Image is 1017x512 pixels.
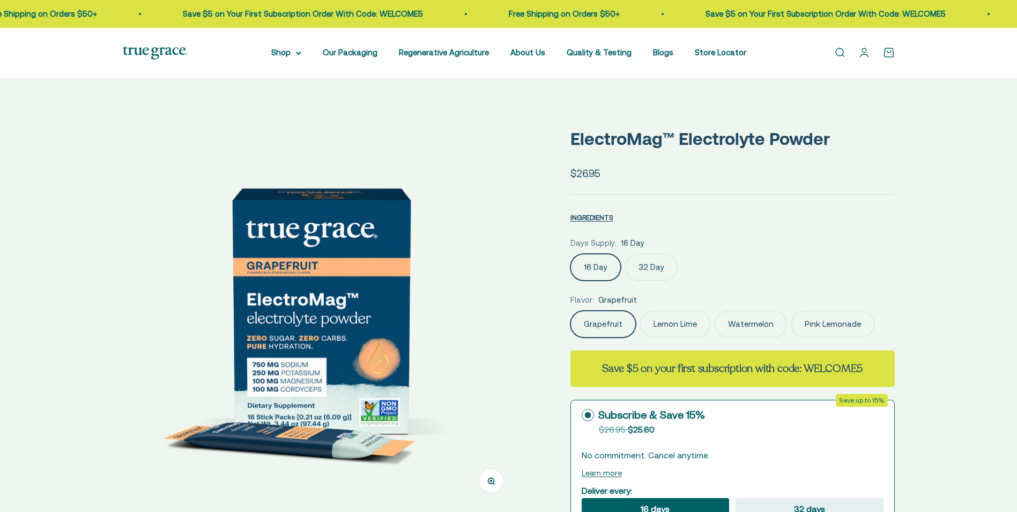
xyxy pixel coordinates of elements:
[570,165,600,181] sale-price: $26.95
[570,237,617,250] legend: Days Supply:
[174,8,414,20] p: Save $5 on Your First Subscription Order With Code: WELCOME5
[621,237,644,250] span: 16 Day
[570,211,613,224] button: INGREDIENTS
[123,112,519,509] img: ElectroMag™
[695,48,746,57] a: Store Locator
[602,361,863,376] strong: Save $5 on your first subscription with code: WELCOME5
[598,294,637,306] span: Grapefruit
[570,294,594,306] legend: Flavor:
[570,125,895,152] p: ElectroMag™ Electrolyte Powder
[570,214,613,222] span: INGREDIENTS
[653,48,673,57] a: Blogs
[696,8,937,20] p: Save $5 on Your First Subscription Order With Code: WELCOME5
[567,48,632,57] a: Quality & Testing
[271,46,301,59] summary: Shop
[323,48,377,57] a: Our Packaging
[500,9,611,18] a: Free Shipping on Orders $50+
[399,48,489,57] a: Regenerative Agriculture
[510,48,545,57] a: About Us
